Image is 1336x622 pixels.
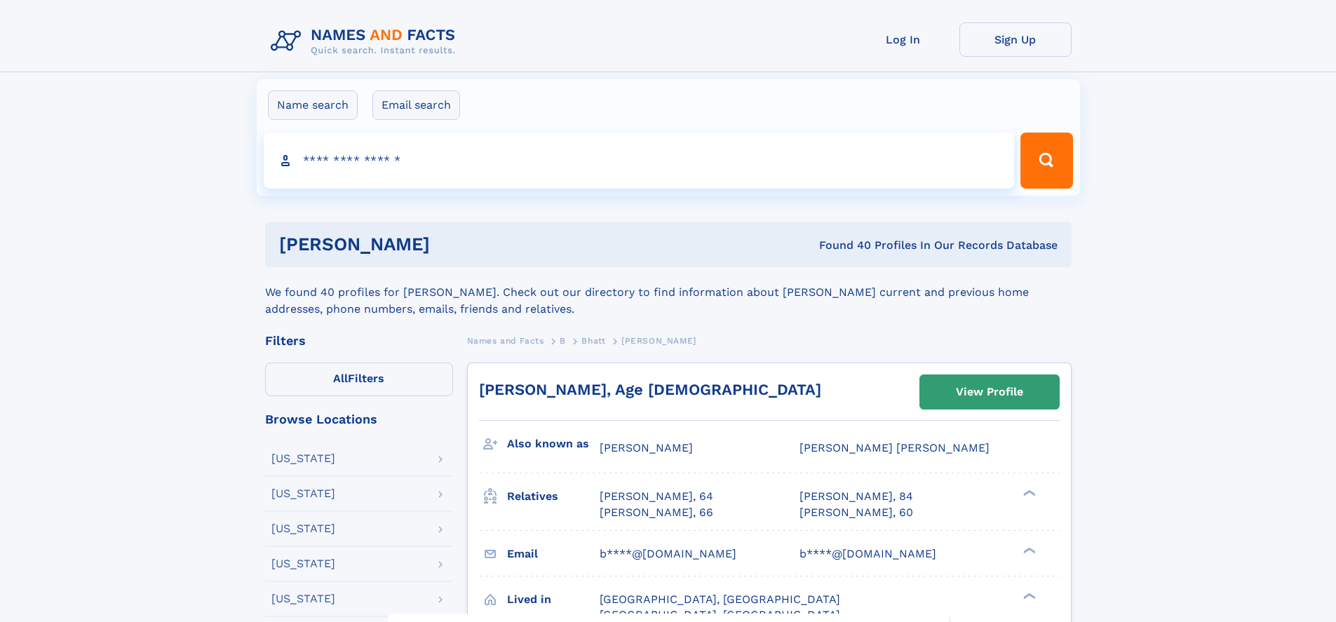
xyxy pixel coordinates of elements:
div: ❯ [1020,591,1037,600]
input: search input [264,133,1015,189]
span: [PERSON_NAME] [PERSON_NAME] [799,441,990,454]
a: [PERSON_NAME], 66 [600,505,713,520]
a: View Profile [920,375,1059,409]
span: [GEOGRAPHIC_DATA], [GEOGRAPHIC_DATA] [600,608,840,621]
label: Filters [265,363,453,396]
span: [PERSON_NAME] [600,441,693,454]
button: Search Button [1020,133,1072,189]
span: [GEOGRAPHIC_DATA], [GEOGRAPHIC_DATA] [600,593,840,606]
label: Name search [268,90,358,120]
div: [US_STATE] [271,558,335,569]
a: Log In [847,22,959,57]
div: [US_STATE] [271,488,335,499]
a: Bhatt [581,332,605,349]
div: We found 40 profiles for [PERSON_NAME]. Check out our directory to find information about [PERSON... [265,267,1072,318]
div: [US_STATE] [271,453,335,464]
div: [US_STATE] [271,523,335,534]
h1: [PERSON_NAME] [279,236,625,253]
h3: Email [507,542,600,566]
h3: Relatives [507,485,600,508]
a: [PERSON_NAME], 84 [799,489,913,504]
a: Names and Facts [467,332,544,349]
span: All [333,372,348,385]
span: Bhatt [581,336,605,346]
div: Found 40 Profiles In Our Records Database [624,238,1058,253]
a: [PERSON_NAME], 60 [799,505,913,520]
div: ❯ [1020,489,1037,498]
label: Email search [372,90,460,120]
div: Filters [265,334,453,347]
a: [PERSON_NAME], 64 [600,489,713,504]
a: [PERSON_NAME], Age [DEMOGRAPHIC_DATA] [479,381,821,398]
div: Browse Locations [265,413,453,426]
img: Logo Names and Facts [265,22,467,60]
span: [PERSON_NAME] [621,336,696,346]
div: [US_STATE] [271,593,335,604]
a: B [560,332,566,349]
span: B [560,336,566,346]
h3: Also known as [507,432,600,456]
a: Sign Up [959,22,1072,57]
h3: Lived in [507,588,600,611]
div: ❯ [1020,546,1037,555]
div: View Profile [956,376,1023,408]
